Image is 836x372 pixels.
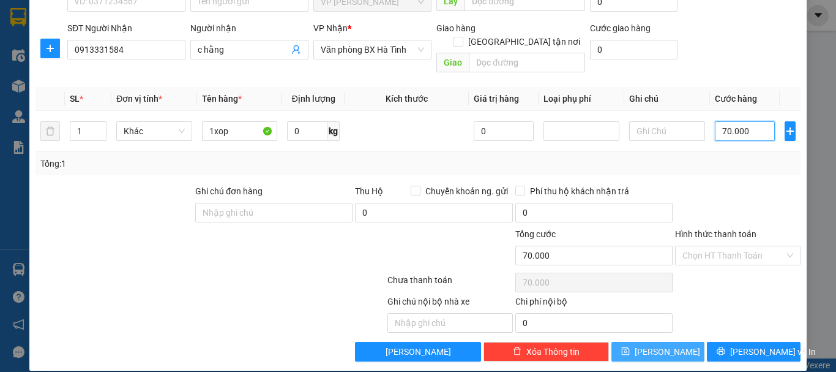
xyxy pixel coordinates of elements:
span: Giao hàng [436,23,476,33]
span: user-add [291,45,301,55]
button: plus [785,121,796,141]
label: Ghi chú đơn hàng [195,186,263,196]
button: deleteXóa Thông tin [483,342,609,362]
button: plus [40,39,60,58]
span: plus [785,126,795,136]
button: save[PERSON_NAME] [611,342,705,362]
span: kg [327,121,340,141]
button: [PERSON_NAME] [355,342,480,362]
span: Kích thước [386,94,428,104]
div: Ghi chú nội bộ nhà xe [387,295,513,313]
span: [PERSON_NAME] [635,345,700,359]
span: Văn phòng BX Hà Tĩnh [321,40,424,59]
span: Thu Hộ [355,186,383,196]
span: Định lượng [292,94,335,104]
label: Hình thức thanh toán [675,229,756,239]
input: Nhập ghi chú [387,313,513,333]
span: Đơn vị tính [116,94,162,104]
div: Chưa thanh toán [386,273,514,295]
span: delete [513,347,521,357]
span: Cước hàng [715,94,757,104]
div: Người nhận [190,21,308,35]
div: Tổng: 1 [40,157,324,170]
span: Giá trị hàng [474,94,519,104]
th: Loại phụ phí [539,87,624,111]
span: save [621,347,630,357]
input: Ghi Chú [629,121,705,141]
div: SĐT Người Nhận [67,21,185,35]
span: Tổng cước [515,229,556,239]
span: Phí thu hộ khách nhận trả [525,184,634,198]
span: Xóa Thông tin [526,345,580,359]
th: Ghi chú [624,87,710,111]
span: VP Nhận [313,23,348,33]
span: [GEOGRAPHIC_DATA] tận nơi [463,35,585,48]
span: [PERSON_NAME] [386,345,451,359]
label: Cước giao hàng [590,23,651,33]
span: Chuyển khoản ng. gửi [420,184,513,198]
span: printer [717,347,725,357]
div: Chi phí nội bộ [515,295,673,313]
span: Khác [124,122,185,140]
input: Dọc đường [469,53,585,72]
input: Ghi chú đơn hàng [195,203,353,222]
span: plus [41,44,59,53]
span: [PERSON_NAME] và In [730,345,816,359]
input: Cước giao hàng [590,40,677,59]
span: Tên hàng [202,94,242,104]
button: delete [40,121,60,141]
input: 0 [474,121,534,141]
button: printer[PERSON_NAME] và In [707,342,801,362]
span: Giao [436,53,469,72]
input: VD: Bàn, Ghế [202,121,278,141]
span: SL [70,94,80,104]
